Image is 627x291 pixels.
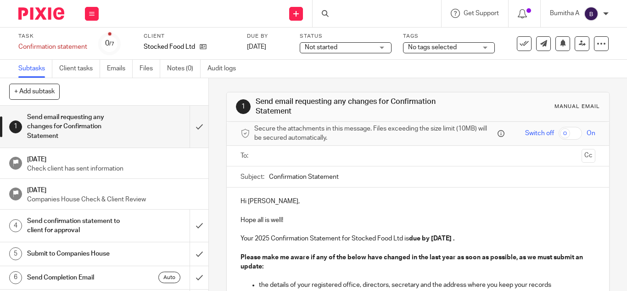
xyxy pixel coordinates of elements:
label: Task [18,33,87,40]
button: + Add subtask [9,84,60,99]
span: No tags selected [408,44,457,51]
div: Mark as done [190,242,208,265]
span: On [587,129,595,138]
p: Hope all is well! [241,206,595,234]
div: Mark as done [190,210,208,242]
label: Tags [403,33,495,40]
p: Bumitha A [550,9,579,18]
div: Mark as done [190,106,208,148]
span: Not started [305,44,337,51]
a: Client tasks [59,60,100,78]
button: Cc [582,149,595,163]
h1: Send email requesting any changes for Confirmation Statement [256,97,437,117]
a: Audit logs [207,60,243,78]
div: 0 [105,38,114,49]
h1: Submit to Companies House [27,247,129,261]
label: Status [300,33,392,40]
div: 5 [9,247,22,260]
span: Switch off [525,129,554,138]
div: 6 [9,271,22,284]
a: Emails [107,60,133,78]
p: Your 2025 Confirmation Statement for Stocked Food Ltd is [241,234,595,243]
a: Notes (0) [167,60,201,78]
p: the details of your registered office, directors, secretary and the address where you keep your r... [259,280,595,290]
h1: [DATE] [27,153,200,164]
span: Secure the attachments in this message. Files exceeding the size limit (10MB) will be secured aut... [254,124,495,143]
a: Reassign task [575,36,589,51]
a: Subtasks [18,60,52,78]
div: Automated emails are sent as soon as the preceding subtask is completed. [158,272,180,283]
a: Send new email to Stocked Food Ltd [536,36,551,51]
label: To: [241,151,251,160]
a: Files [140,60,160,78]
div: Mark as done [190,266,208,289]
p: Check client has sent information [27,164,200,173]
img: Pixie [18,7,64,20]
h1: [DATE] [27,183,200,195]
label: Subject: [241,172,264,182]
span: Get Support [464,10,499,17]
strong: Please make me aware if any of the below have changed in the last year as soon as possible, as we... [241,254,584,270]
button: Snooze task [555,36,570,51]
div: 1 [236,99,251,114]
label: Client [144,33,235,40]
p: Stocked Food Ltd [144,42,195,51]
p: Companies House Check & Client Review [27,195,200,204]
img: svg%3E [584,6,599,21]
div: Manual email [554,103,600,110]
h1: Send confirmation statement to client for approval [27,214,129,238]
p: Hi [PERSON_NAME], [241,197,595,206]
small: /7 [109,41,114,46]
h1: Send email requesting any changes for Confirmation Statement [27,110,129,143]
div: 1 [9,120,22,133]
div: 4 [9,219,22,232]
label: Due by [247,33,288,40]
strong: due by [DATE] . [409,235,454,242]
h1: Send Completion Email [27,271,129,285]
div: Confirmation statement [18,42,87,51]
i: Open client page [200,43,207,50]
i: Files are stored in Pixie and a secure link is sent to the message recipient. [498,130,504,137]
span: [DATE] [247,44,266,50]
